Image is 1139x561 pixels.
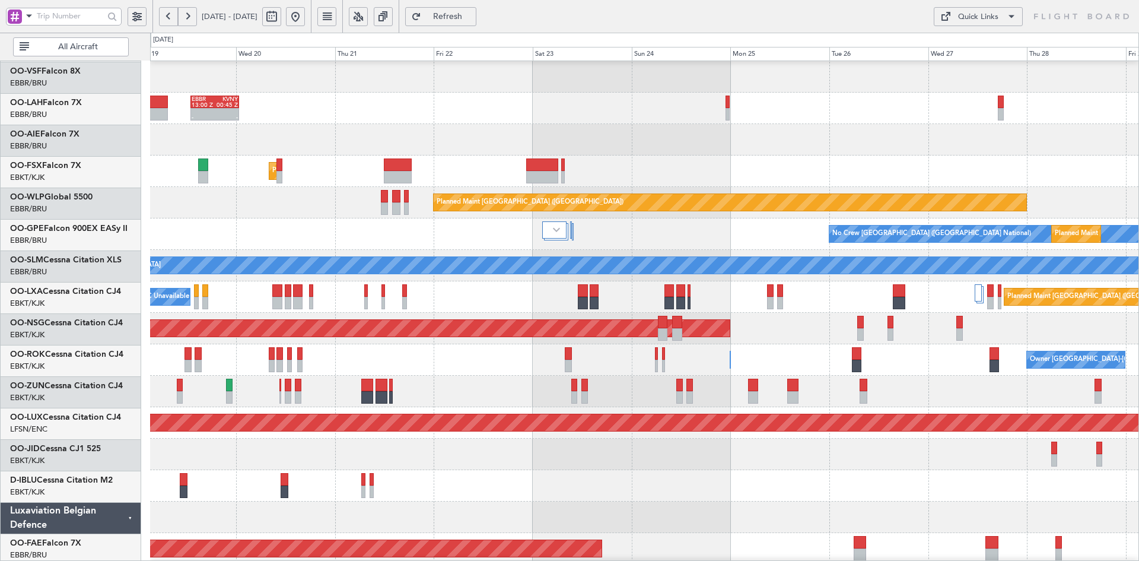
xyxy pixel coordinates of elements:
[10,224,128,233] a: OO-GPEFalcon 900EX EASy II
[632,47,731,61] div: Sun 24
[10,455,44,466] a: EBKT/KJK
[10,424,47,435] a: LFSN/ENC
[434,47,533,61] div: Fri 22
[10,141,47,151] a: EBBR/BRU
[192,115,215,121] div: -
[934,7,1023,26] button: Quick Links
[31,43,125,51] span: All Aircraft
[10,172,44,183] a: EBKT/KJK
[10,193,93,201] a: OO-WLPGlobal 5500
[405,7,476,26] button: Refresh
[10,161,42,170] span: OO-FSX
[10,476,37,484] span: D-IBLU
[424,12,472,21] span: Refresh
[10,445,40,453] span: OO-JID
[153,35,173,45] div: [DATE]
[10,130,79,138] a: OO-AIEFalcon 7X
[215,96,238,102] div: KVNY
[10,99,82,107] a: OO-LAHFalcon 7X
[10,382,123,390] a: OO-ZUNCessna Citation CJ4
[437,194,623,211] div: Planned Maint [GEOGRAPHIC_DATA] ([GEOGRAPHIC_DATA])
[1027,47,1126,61] div: Thu 28
[137,47,236,61] div: Tue 19
[335,47,434,61] div: Thu 21
[10,130,40,138] span: OO-AIE
[928,47,1027,61] div: Wed 27
[533,47,632,61] div: Sat 23
[10,298,44,309] a: EBKT/KJK
[832,225,1031,243] div: No Crew [GEOGRAPHIC_DATA] ([GEOGRAPHIC_DATA] National)
[10,361,44,372] a: EBKT/KJK
[10,413,43,421] span: OO-LUX
[10,550,47,560] a: EBBR/BRU
[10,235,47,246] a: EBBR/BRU
[192,102,215,108] div: 13:00 Z
[10,476,113,484] a: D-IBLUCessna Citation M2
[37,7,104,25] input: Trip Number
[730,47,829,61] div: Mon 25
[10,382,44,390] span: OO-ZUN
[10,319,123,327] a: OO-NSGCessna Citation CJ4
[236,47,335,61] div: Wed 20
[10,224,44,233] span: OO-GPE
[215,102,238,108] div: 00:45 Z
[272,162,411,180] div: Planned Maint Kortrijk-[GEOGRAPHIC_DATA]
[553,227,560,232] img: arrow-gray.svg
[10,67,81,75] a: OO-VSFFalcon 8X
[10,413,121,421] a: OO-LUXCessna Citation CJ4
[10,256,122,264] a: OO-SLMCessna Citation XLS
[10,287,43,296] span: OO-LXA
[13,37,129,56] button: All Aircraft
[10,539,42,547] span: OO-FAE
[10,445,101,453] a: OO-JIDCessna CJ1 525
[958,11,998,23] div: Quick Links
[10,99,43,107] span: OO-LAH
[10,109,47,120] a: EBBR/BRU
[10,487,44,497] a: EBKT/KJK
[10,539,81,547] a: OO-FAEFalcon 7X
[10,350,45,359] span: OO-ROK
[10,350,123,359] a: OO-ROKCessna Citation CJ4
[215,115,238,121] div: -
[10,161,81,170] a: OO-FSXFalcon 7X
[10,329,44,340] a: EBKT/KJK
[10,193,44,201] span: OO-WLP
[10,287,121,296] a: OO-LXACessna Citation CJ4
[10,256,43,264] span: OO-SLM
[10,319,44,327] span: OO-NSG
[10,67,42,75] span: OO-VSF
[10,267,47,277] a: EBBR/BRU
[10,392,44,403] a: EBKT/KJK
[192,96,215,102] div: EBBR
[202,11,257,22] span: [DATE] - [DATE]
[829,47,928,61] div: Tue 26
[10,78,47,88] a: EBBR/BRU
[10,204,47,214] a: EBBR/BRU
